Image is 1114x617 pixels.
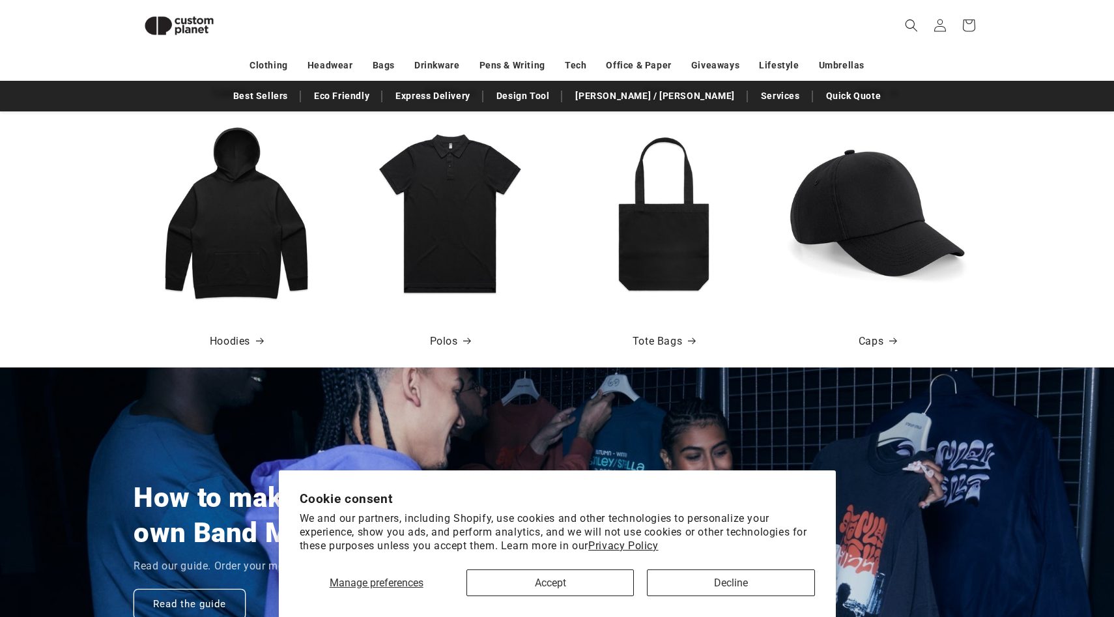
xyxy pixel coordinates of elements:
a: Clothing [250,54,288,77]
a: Drinkware [414,54,459,77]
a: Umbrellas [819,54,864,77]
p: We and our partners, including Shopify, use cookies and other technologies to personalize your ex... [300,512,815,552]
a: Caps [859,332,896,351]
a: Privacy Policy [588,539,658,552]
a: Polos [430,332,471,351]
a: Headwear [307,54,353,77]
a: Tech [565,54,586,77]
a: [PERSON_NAME] / [PERSON_NAME] [569,85,741,108]
a: Hoodies [210,332,263,351]
a: Pens & Writing [479,54,545,77]
button: Manage preferences [299,569,453,596]
p: Read our guide. Order your merch. Start selling! [134,557,368,576]
button: Decline [647,569,814,596]
a: Giveaways [691,54,739,77]
iframe: Chat Widget [891,476,1114,617]
span: Manage preferences [330,577,423,589]
h2: Cookie consent [300,491,815,506]
a: Lifestyle [759,54,799,77]
a: Best Sellers [227,85,294,108]
a: Quick Quote [820,85,888,108]
h2: How to make and sell your own Band Merch [134,480,489,551]
summary: Search [897,11,926,40]
a: Bags [373,54,395,77]
a: Eco Friendly [307,85,376,108]
a: Express Delivery [389,85,477,108]
a: Office & Paper [606,54,671,77]
a: Tote Bags [633,332,695,351]
a: Design Tool [490,85,556,108]
a: Services [754,85,807,108]
button: Accept [466,569,634,596]
img: Custom Planet [134,5,225,46]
